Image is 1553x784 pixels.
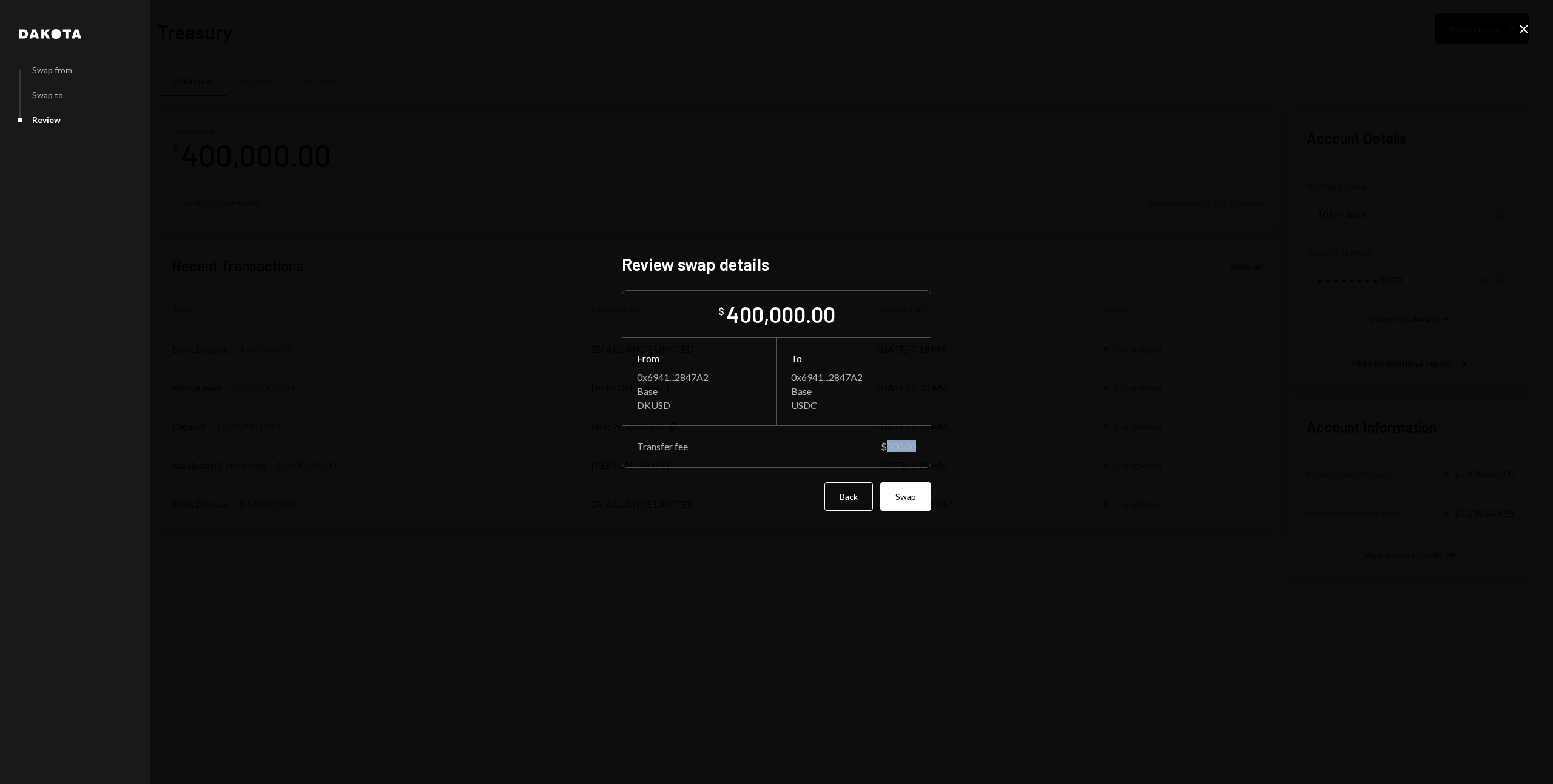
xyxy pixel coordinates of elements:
div: Swap from [32,65,72,75]
div: Base [791,385,916,397]
button: Back [824,482,873,511]
div: 0x6941...2847A2 [791,371,916,383]
div: Swap to [32,90,63,100]
div: $ [718,305,724,317]
div: DKUSD [637,399,761,411]
div: Base [637,385,761,397]
h2: Review swap details [622,253,931,276]
div: 400,000.00 [727,301,835,328]
div: Review [32,115,61,125]
div: USDC [791,399,916,411]
div: Transfer fee [637,440,688,452]
div: To [791,353,916,364]
div: From [637,353,761,364]
div: 0x6941...2847A2 [637,371,761,383]
div: $200.00 [881,440,916,452]
button: Swap [880,482,931,511]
